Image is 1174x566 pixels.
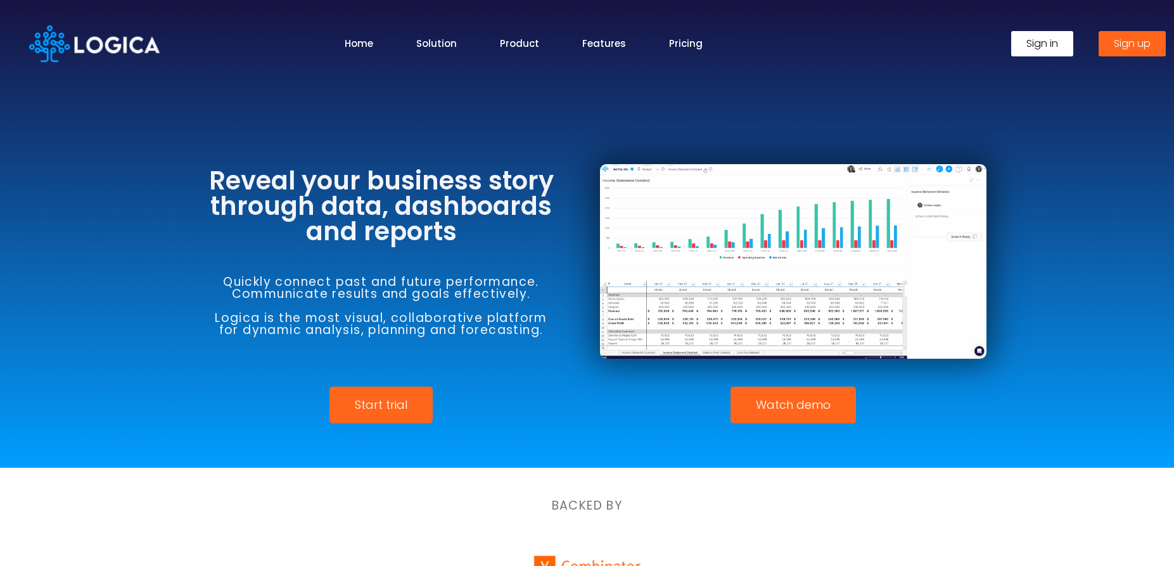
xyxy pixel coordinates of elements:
span: Sign up [1114,39,1151,49]
span: Sign in [1026,39,1058,49]
iframe: Intercom live chat [1131,523,1161,553]
a: Sign in [1011,31,1073,56]
a: Features [582,36,626,51]
a: Product [500,36,539,51]
a: Start trial [329,387,433,423]
span: Watch demo [756,399,831,411]
h6: BACKED BY [245,499,929,511]
a: Sign up [1099,31,1166,56]
a: Watch demo [731,387,856,423]
a: Solution [416,36,457,51]
h3: Reveal your business story through data, dashboards and reports [188,168,575,244]
span: Start trial [355,399,407,411]
img: Logica [29,25,160,62]
h6: Quickly connect past and future performance. Communicate results and goals effectively. Logica is... [188,276,575,336]
a: Home [345,36,373,51]
a: Logica [29,35,160,50]
a: Pricing [669,36,703,51]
